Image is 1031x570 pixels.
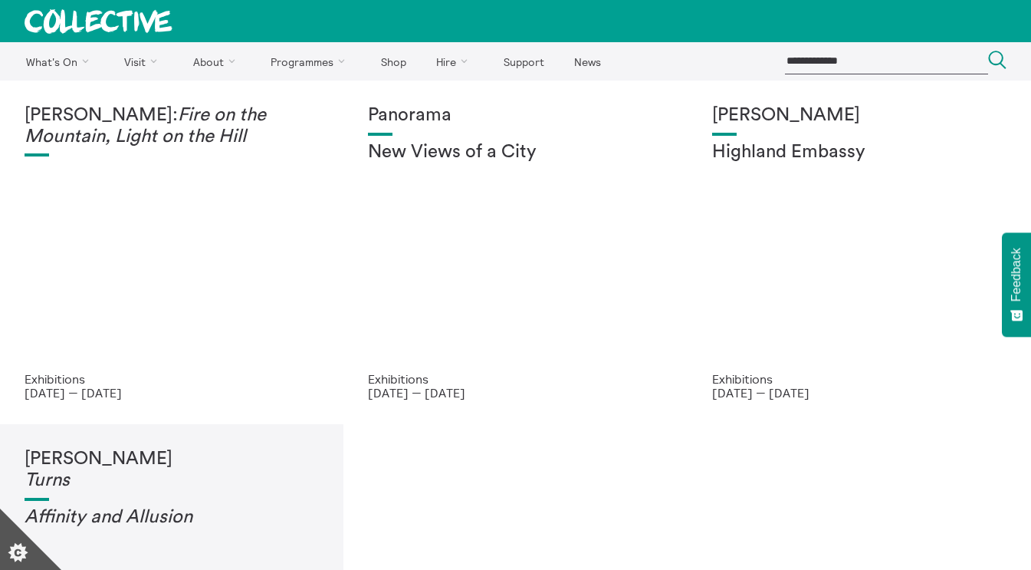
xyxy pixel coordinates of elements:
a: Programmes [258,42,365,81]
em: Turns [25,471,70,489]
p: Exhibitions [368,372,662,386]
a: Hire [423,42,488,81]
h2: Highland Embassy [712,142,1006,163]
a: What's On [12,42,108,81]
a: Shop [367,42,419,81]
a: Solar wheels 17 [PERSON_NAME] Highland Embassy Exhibitions [DATE] — [DATE] [688,81,1031,424]
h2: New Views of a City [368,142,662,163]
p: [DATE] — [DATE] [368,386,662,400]
p: Exhibitions [25,372,319,386]
em: Fire on the Mountain, Light on the Hill [25,106,266,146]
p: [DATE] — [DATE] [712,386,1006,400]
em: Affinity and Allusi [25,508,172,526]
span: Feedback [1010,248,1023,301]
a: News [560,42,614,81]
a: Collective Panorama June 2025 small file 8 Panorama New Views of a City Exhibitions [DATE] — [DATE] [343,81,687,424]
h1: Panorama [368,105,662,127]
h1: [PERSON_NAME] [712,105,1006,127]
a: About [179,42,254,81]
a: Support [490,42,557,81]
h1: [PERSON_NAME] [25,449,319,491]
em: on [172,508,192,526]
p: [DATE] — [DATE] [25,386,319,400]
p: Exhibitions [712,372,1006,386]
button: Feedback - Show survey [1002,232,1031,337]
a: Visit [111,42,177,81]
h1: [PERSON_NAME]: [25,105,319,147]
